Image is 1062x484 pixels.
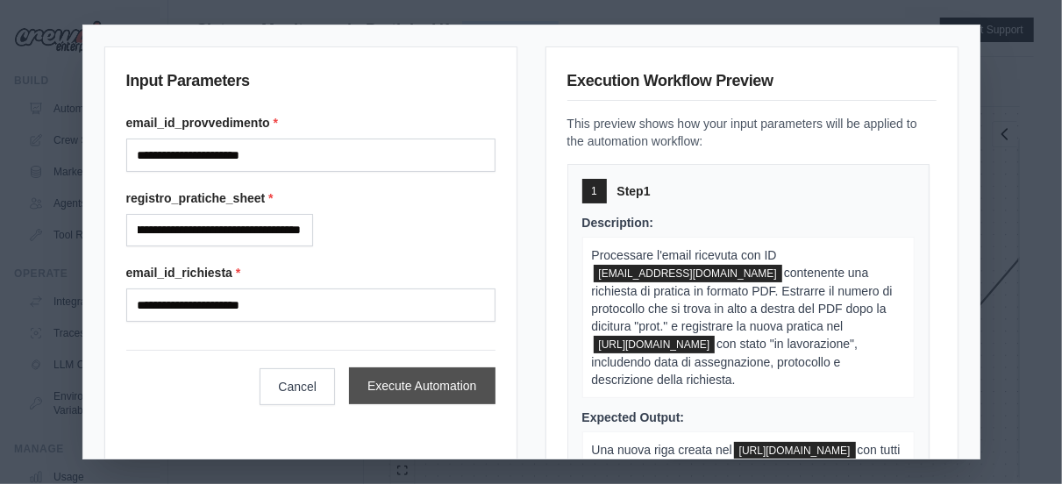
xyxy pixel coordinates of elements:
span: Processare l'email ricevuta con ID [592,248,777,262]
p: This preview shows how your input parameters will be applied to the automation workflow: [567,115,937,150]
span: Step 1 [617,182,651,200]
span: contenente una richiesta di pratica in formato PDF. Estrarre il numero di protocollo che si trova... [592,266,893,333]
span: 1 [591,184,597,198]
span: Expected Output: [582,410,685,424]
span: Description: [582,216,654,230]
span: con stato "in lavorazione", includendo data di assegnazione, protocollo e descrizione della richi... [592,337,859,387]
div: Widget chat [974,400,1062,484]
label: registro_pratiche_sheet [126,189,495,207]
span: Una nuova riga creata nel [592,443,732,457]
button: Execute Automation [349,367,495,404]
label: email_id_richiesta [126,264,495,281]
label: email_id_provvedimento [126,114,495,132]
span: registro_pratiche_sheet [594,336,716,353]
iframe: Chat Widget [974,400,1062,484]
span: email_id_richiesta [594,265,782,282]
span: registro_pratiche_sheet [734,442,856,459]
